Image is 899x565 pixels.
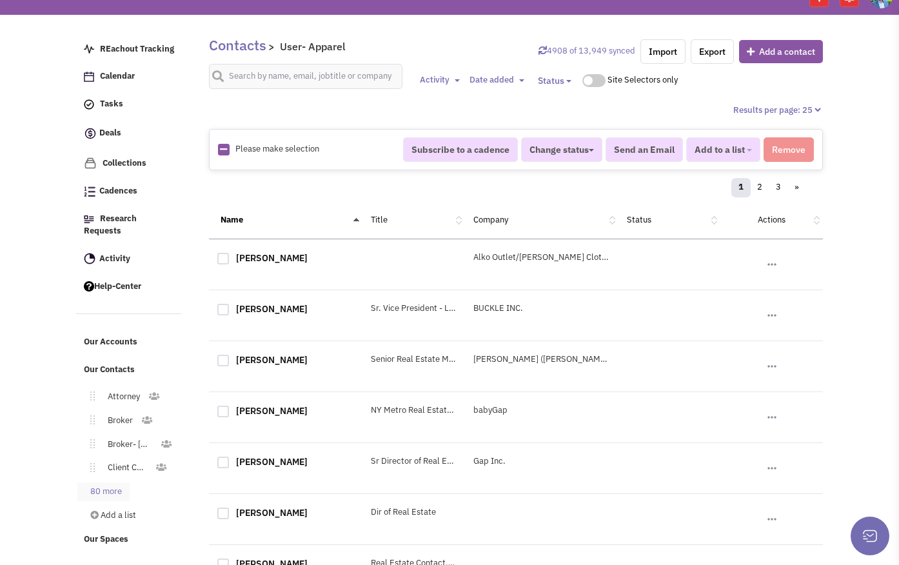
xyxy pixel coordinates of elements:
[77,528,182,552] a: Our Spaces
[469,74,514,85] span: Date added
[84,364,135,375] span: Our Contacts
[538,75,564,86] span: Status
[84,213,137,236] span: Research Requests
[84,126,97,141] img: icon-deals.svg
[84,463,95,472] img: Move.png
[416,74,464,87] button: Activity
[538,45,635,56] a: Sync contacts with Retailsphere
[758,214,785,225] a: Actions
[362,302,465,315] div: Sr. Vice President - Leasing
[236,405,308,417] a: [PERSON_NAME]
[100,99,123,110] span: Tasks
[465,404,618,417] div: babyGap
[84,253,95,264] img: Activity.png
[640,39,686,64] a: Import
[84,337,137,348] span: Our Accounts
[84,281,94,292] img: help.png
[77,247,182,272] a: Activity
[84,72,94,82] img: Calendar.png
[84,439,95,448] img: Move.png
[235,143,319,154] span: Please make selection
[84,157,97,170] img: icon-collection-lavender.png
[691,39,734,64] a: Export.xlsx
[103,157,146,168] span: Collections
[236,354,308,366] a: [PERSON_NAME]
[99,253,130,264] span: Activity
[77,151,182,176] a: Collections
[236,456,308,468] a: [PERSON_NAME]
[465,455,618,468] div: Gap Inc.
[221,214,243,225] a: Name
[466,74,528,87] button: Date added
[77,179,182,204] a: Cadences
[236,507,308,519] a: [PERSON_NAME]
[84,99,94,110] img: icon-tasks.png
[362,506,465,519] div: Dir of Real Estate
[236,303,308,315] a: [PERSON_NAME]
[100,43,174,54] span: REachout Tracking
[84,533,128,544] span: Our Spaces
[268,40,346,53] span: > User- Apparel
[403,137,518,162] button: Subscribe to a cadence
[100,71,135,82] span: Calendar
[77,330,182,355] a: Our Accounts
[362,455,465,468] div: Sr Director of Real Estate
[77,275,182,299] a: Help-Center
[787,178,806,197] a: »
[236,252,308,264] a: [PERSON_NAME]
[95,435,160,454] a: Broker- [GEOGRAPHIC_DATA]
[362,353,465,366] div: Senior Real Estate Manager
[627,214,651,225] a: Status
[77,207,182,244] a: Research Requests
[77,64,182,89] a: Calendar
[84,186,95,197] img: Cadences_logo.png
[465,252,618,264] div: Alko Outlet/[PERSON_NAME] Clothing
[95,411,141,430] a: Broker
[764,137,814,162] button: Remove
[371,214,388,225] a: Title
[84,392,95,401] img: Move.png
[218,144,230,155] img: Rectangle.png
[77,37,182,62] a: REachout Tracking
[209,64,402,89] input: Search by name, email, jobtitle or company
[731,178,751,197] a: 1
[95,388,148,406] a: Attorney
[84,215,94,223] img: Research.png
[77,482,130,501] a: 80 more
[99,186,137,197] span: Cadences
[769,178,788,197] a: 3
[77,120,182,148] a: Deals
[750,178,769,197] a: 2
[362,404,465,417] div: NY Metro Real Estate Manager
[465,302,618,315] div: BUCKLE INC.
[84,415,95,424] img: Move.png
[465,353,618,366] div: [PERSON_NAME] ([PERSON_NAME]'s)
[77,506,179,525] a: Add a list
[420,74,449,85] span: Activity
[77,358,182,382] a: Our Contacts
[608,74,683,86] div: Site Selectors only
[473,214,508,225] a: Company
[209,35,266,54] a: Contacts
[95,459,155,477] a: Client Contact
[77,92,182,117] a: Tasks
[739,40,823,63] button: Add a contact
[530,69,579,92] button: Status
